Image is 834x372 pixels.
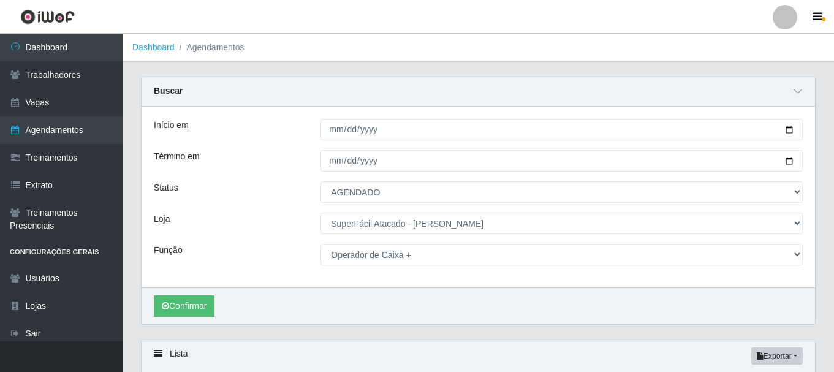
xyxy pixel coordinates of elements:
input: 00/00/0000 [320,119,803,140]
button: Exportar [751,347,803,365]
a: Dashboard [132,42,175,52]
label: Loja [154,213,170,226]
label: Status [154,181,178,194]
li: Agendamentos [175,41,245,54]
nav: breadcrumb [123,34,834,62]
input: 00/00/0000 [320,150,803,172]
label: Início em [154,119,189,132]
img: CoreUI Logo [20,9,75,25]
button: Confirmar [154,295,214,317]
label: Função [154,244,183,257]
label: Término em [154,150,200,163]
strong: Buscar [154,86,183,96]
